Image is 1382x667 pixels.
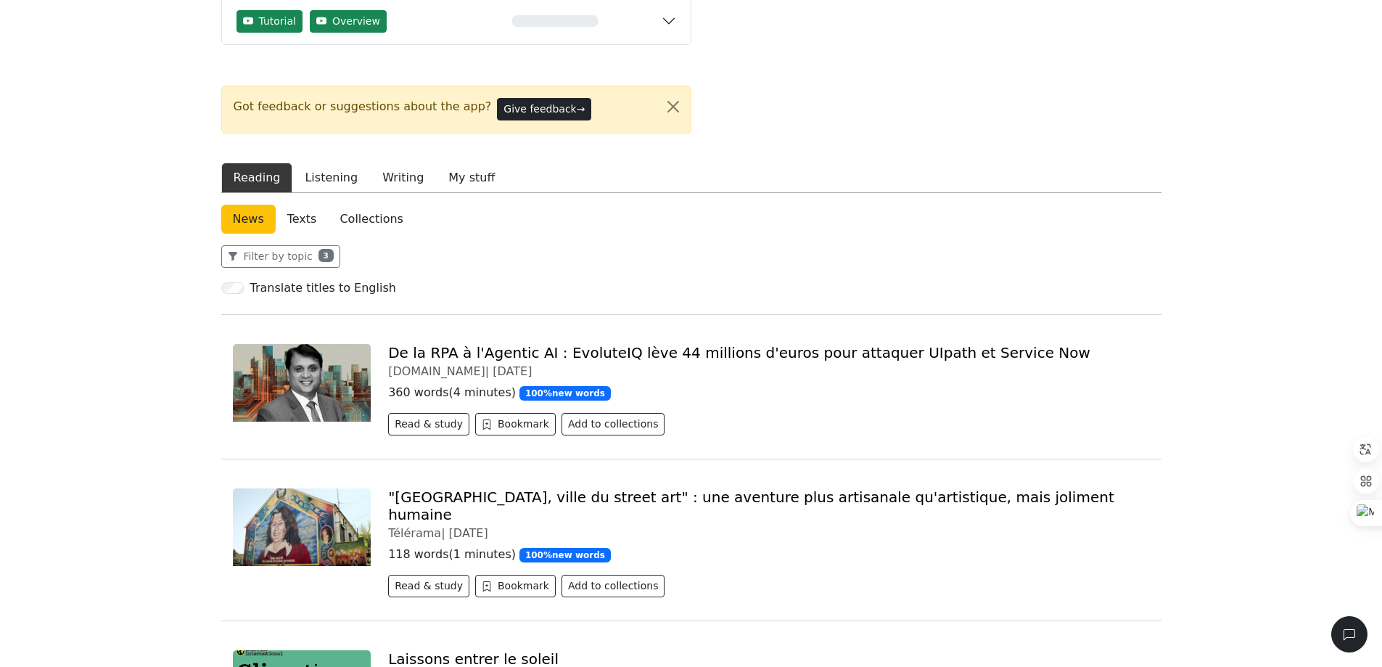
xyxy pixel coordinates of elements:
button: Tutorial [236,10,303,33]
a: Texts [276,205,329,234]
a: Read & study [388,420,475,433]
button: Writing [370,163,436,193]
button: Reading [221,163,293,193]
a: Collections [328,205,414,234]
p: 118 words ( 1 minutes ) [388,546,1149,563]
span: Got feedback or suggestions about the app? [234,98,492,115]
button: Read & study [388,413,469,435]
span: 100 % new words [519,548,611,562]
img: 07f8bab238e04219976cb9dbade5cda5.jpg [233,488,371,566]
span: [DATE] [449,526,488,540]
button: Bookmark [475,575,556,597]
button: Give feedback→ [497,98,591,120]
button: Bookmark [475,413,556,435]
div: Télérama | [388,526,1149,540]
img: Sameet-Gupte-evolutiq-fw.png [233,344,371,422]
button: My stuff [436,163,507,193]
span: 3 [318,249,334,262]
a: De la RPA à l'Agentic AI : EvoluteIQ lève 44 millions d'euros pour attaquer UIpath et Service Now [388,344,1090,361]
button: Overview [310,10,387,33]
button: Add to collections [562,575,665,597]
div: [DOMAIN_NAME] | [388,364,1149,378]
span: 100 % new words [519,386,611,401]
button: Add to collections [562,413,665,435]
button: Read & study [388,575,469,597]
h6: Translate titles to English [250,281,396,295]
button: Filter by topic3 [221,245,340,268]
a: "[GEOGRAPHIC_DATA], ville du street art" : une aventure plus artisanale qu'artistique, mais jolim... [388,488,1114,523]
button: Close alert [656,86,691,127]
span: Tutorial [259,14,296,29]
a: Read & study [388,581,475,595]
button: Listening [292,163,370,193]
span: [DATE] [493,364,532,378]
p: 360 words ( 4 minutes ) [388,384,1149,401]
span: Overview [332,14,380,29]
a: News [221,205,276,234]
